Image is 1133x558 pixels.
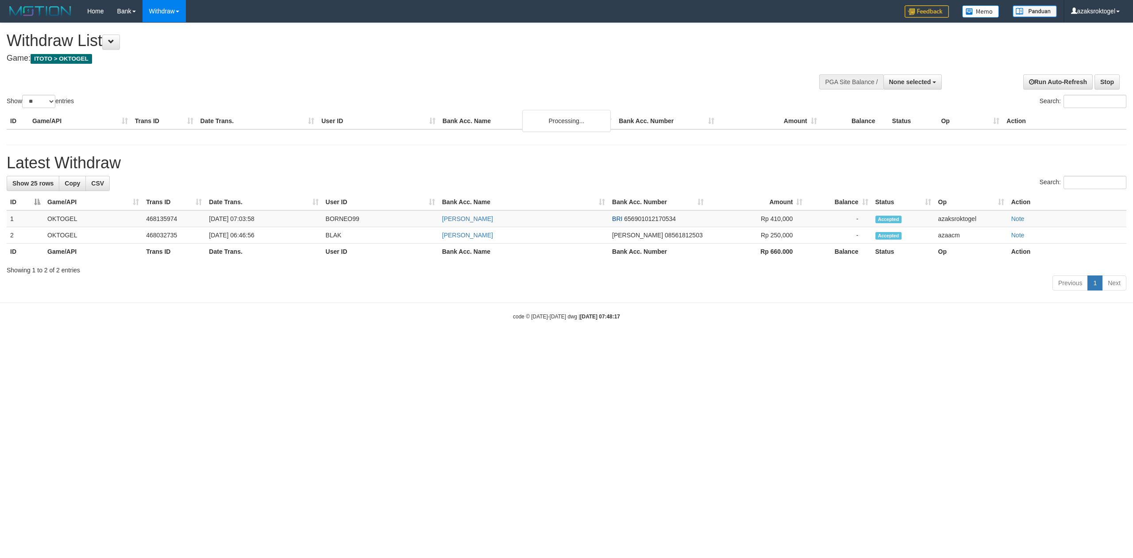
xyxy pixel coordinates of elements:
[806,227,871,244] td: -
[322,244,439,260] th: User ID
[143,227,205,244] td: 468032735
[59,176,86,191] a: Copy
[7,113,29,129] th: ID
[935,210,1008,227] td: azaksroktogel
[1064,95,1126,108] input: Search:
[7,262,1126,275] div: Showing 1 to 2 of 2 entries
[624,215,676,222] span: Copy 656901012170534 to clipboard
[806,244,871,260] th: Balance
[442,232,493,239] a: [PERSON_NAME]
[205,227,322,244] td: [DATE] 06:46:56
[44,227,143,244] td: OKTOGEL
[205,194,322,210] th: Date Trans.: activate to sort column ascending
[905,5,949,18] img: Feedback.jpg
[7,32,747,50] h1: Withdraw List
[1094,74,1120,89] a: Stop
[889,113,938,129] th: Status
[707,210,806,227] td: Rp 410,000
[1003,113,1126,129] th: Action
[44,194,143,210] th: Game/API: activate to sort column ascending
[1011,215,1025,222] a: Note
[22,95,55,108] select: Showentries
[7,176,59,191] a: Show 25 rows
[707,227,806,244] td: Rp 250,000
[1008,194,1126,210] th: Action
[1023,74,1093,89] a: Run Auto-Refresh
[318,113,439,129] th: User ID
[962,5,999,18] img: Button%20Memo.svg
[580,314,620,320] strong: [DATE] 07:48:17
[707,194,806,210] th: Amount: activate to sort column ascending
[1087,275,1102,291] a: 1
[883,74,942,89] button: None selected
[872,244,935,260] th: Status
[935,227,1008,244] td: azaacm
[806,194,871,210] th: Balance: activate to sort column ascending
[7,194,44,210] th: ID: activate to sort column descending
[1008,244,1126,260] th: Action
[131,113,197,129] th: Trans ID
[7,210,44,227] td: 1
[31,54,92,64] span: ITOTO > OKTOGEL
[1052,275,1088,291] a: Previous
[44,244,143,260] th: Game/API
[718,113,821,129] th: Amount
[513,314,620,320] small: code © [DATE]-[DATE] dwg |
[806,210,871,227] td: -
[819,74,883,89] div: PGA Site Balance /
[143,244,205,260] th: Trans ID
[707,244,806,260] th: Rp 660.000
[1040,176,1126,189] label: Search:
[937,113,1003,129] th: Op
[197,113,318,129] th: Date Trans.
[7,95,74,108] label: Show entries
[889,78,931,85] span: None selected
[612,232,663,239] span: [PERSON_NAME]
[609,194,707,210] th: Bank Acc. Number: activate to sort column ascending
[935,244,1008,260] th: Op
[7,54,747,63] h4: Game:
[439,113,615,129] th: Bank Acc. Name
[1102,275,1126,291] a: Next
[65,180,80,187] span: Copy
[322,210,439,227] td: BORNEO99
[91,180,104,187] span: CSV
[7,244,44,260] th: ID
[322,227,439,244] td: BLAK
[442,215,493,222] a: [PERSON_NAME]
[1011,232,1025,239] a: Note
[7,154,1126,172] h1: Latest Withdraw
[143,194,205,210] th: Trans ID: activate to sort column ascending
[1040,95,1126,108] label: Search:
[1013,5,1057,17] img: panduan.png
[7,4,74,18] img: MOTION_logo.png
[205,244,322,260] th: Date Trans.
[522,110,611,132] div: Processing...
[1064,176,1126,189] input: Search:
[439,194,609,210] th: Bank Acc. Name: activate to sort column ascending
[205,210,322,227] td: [DATE] 07:03:58
[44,210,143,227] td: OKTOGEL
[935,194,1008,210] th: Op: activate to sort column ascending
[143,210,205,227] td: 468135974
[12,180,54,187] span: Show 25 rows
[615,113,718,129] th: Bank Acc. Number
[439,244,609,260] th: Bank Acc. Name
[875,216,902,223] span: Accepted
[609,244,707,260] th: Bank Acc. Number
[872,194,935,210] th: Status: activate to sort column ascending
[85,176,110,191] a: CSV
[322,194,439,210] th: User ID: activate to sort column ascending
[875,232,902,240] span: Accepted
[29,113,131,129] th: Game/API
[7,227,44,244] td: 2
[612,215,622,222] span: BRI
[821,113,889,129] th: Balance
[665,232,703,239] span: Copy 08561812503 to clipboard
